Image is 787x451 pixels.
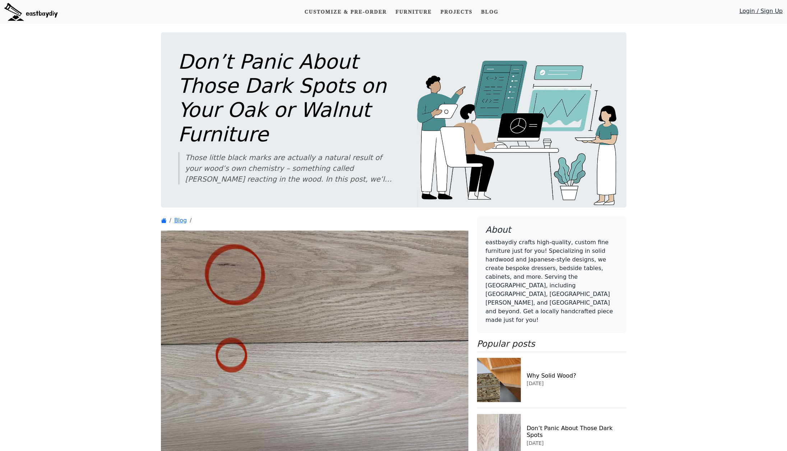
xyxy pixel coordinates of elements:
[178,50,394,146] h1: Don’t Panic About Those Dark Spots on Your Oak or Walnut Furniture
[302,5,390,19] a: Customize & Pre-order
[477,339,626,349] h4: Popular posts
[4,3,58,21] img: eastbaydiy
[527,372,626,379] h6: Why Solid Wood?
[161,216,468,225] nav: breadcrumb
[477,358,521,402] img: Why Solid Wood?
[486,225,618,235] h4: About
[174,217,187,224] a: Blog
[739,7,783,19] a: Login / Sign Up
[527,425,626,438] h6: Don’t Panic About Those Dark Spots
[393,5,435,19] a: Furniture
[478,5,501,19] a: Blog
[185,152,394,184] div: Those little black marks are actually a natural result of your wood’s own chemistry – something c...
[438,5,475,19] a: Projects
[527,381,543,386] small: [DATE]
[527,440,543,446] small: [DATE]
[486,238,618,324] p: eastbaydiy crafts high-quality, custom fine furniture just for you! Specializing in solid hardwoo...
[477,352,626,408] a: Why Solid Wood?Why Solid Wood?[DATE]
